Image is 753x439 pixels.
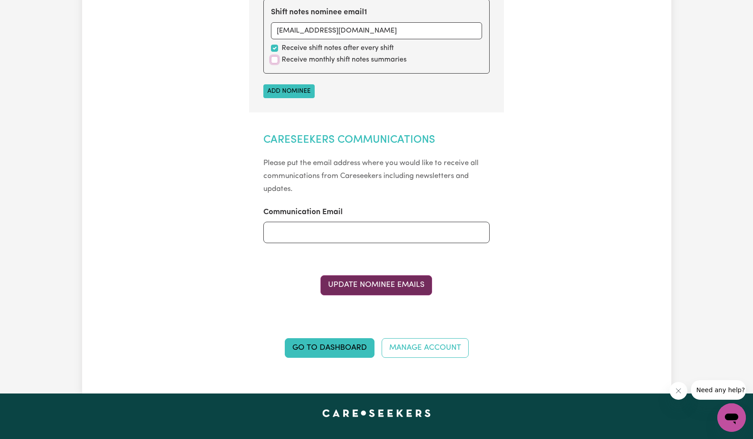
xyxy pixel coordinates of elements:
[285,338,374,358] a: Go to Dashboard
[263,134,490,147] h2: Careseekers Communications
[263,84,315,98] button: Add nominee
[691,380,746,400] iframe: Message from company
[382,338,469,358] a: Manage Account
[271,7,367,18] label: Shift notes nominee email 1
[320,275,432,295] button: Update Nominee Emails
[322,410,431,417] a: Careseekers home page
[670,382,687,400] iframe: Close message
[263,159,478,193] small: Please put the email address where you would like to receive all communications from Careseekers ...
[282,43,394,54] label: Receive shift notes after every shift
[282,54,407,65] label: Receive monthly shift notes summaries
[717,403,746,432] iframe: Button to launch messaging window
[263,207,343,218] label: Communication Email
